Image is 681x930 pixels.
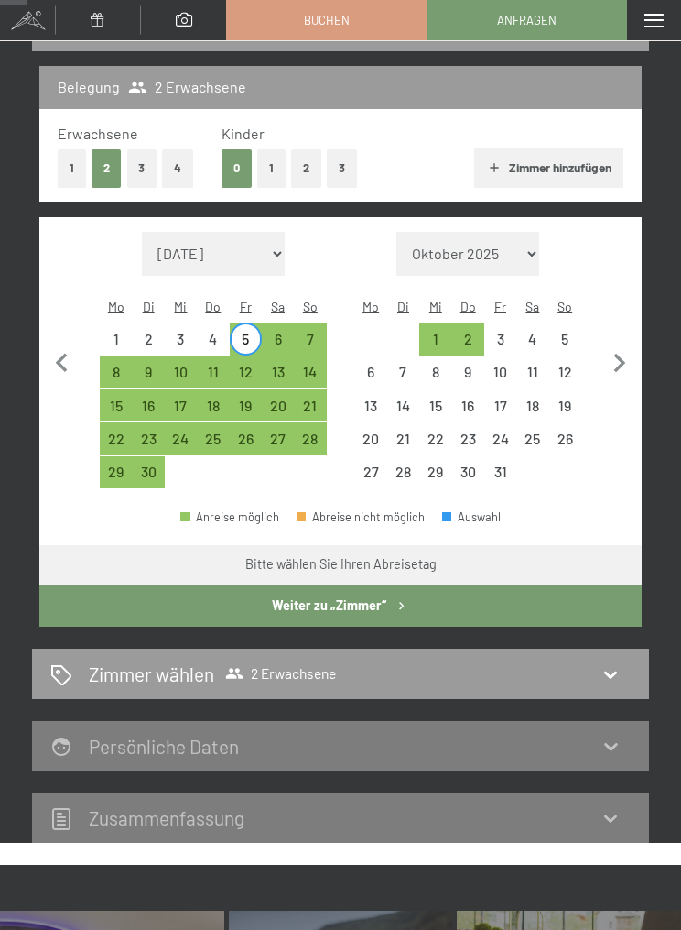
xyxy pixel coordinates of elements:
div: Abreise nicht möglich [354,422,386,454]
div: Sun Oct 12 2025 [549,356,581,388]
div: Abreise möglich [230,422,262,454]
div: 9 [134,365,162,393]
div: 20 [356,432,384,460]
div: Thu Oct 02 2025 [451,323,483,355]
abbr: Montag [108,299,124,314]
button: 0 [222,149,252,187]
abbr: Dienstag [397,299,409,314]
div: Abreise möglich [230,389,262,421]
div: Mon Oct 06 2025 [354,356,386,388]
span: 2 Erwachsene [128,77,246,97]
div: Wed Oct 08 2025 [419,356,451,388]
div: Mon Oct 13 2025 [354,389,386,421]
div: Sat Oct 25 2025 [516,422,548,454]
div: 8 [421,365,449,393]
div: Fri Sep 26 2025 [230,422,262,454]
div: Abreise nicht möglich [549,422,581,454]
div: 26 [232,432,260,460]
div: 6 [264,332,292,360]
div: Abreise nicht möglich [451,422,483,454]
div: Fri Oct 24 2025 [484,422,516,454]
div: 16 [134,399,162,427]
div: 23 [453,432,481,460]
div: 12 [232,365,260,393]
div: Tue Sep 16 2025 [132,389,164,421]
div: Sun Oct 19 2025 [549,389,581,421]
div: 10 [486,365,514,393]
div: Fri Oct 10 2025 [484,356,516,388]
div: 5 [232,332,260,360]
div: Abreise nicht möglich [387,422,419,454]
abbr: Freitag [494,299,506,314]
div: 23 [134,432,162,460]
button: 2 [92,149,122,187]
div: Abreise nicht möglich [387,456,419,488]
div: 21 [296,399,324,427]
div: 20 [264,399,292,427]
div: Abreise nicht möglich [484,356,516,388]
div: Abreise nicht möglich [484,389,516,421]
div: 22 [102,432,130,460]
div: Abreise nicht möglich [516,389,548,421]
div: 22 [421,432,449,460]
div: 25 [199,432,227,460]
div: 18 [199,399,227,427]
div: 12 [551,365,579,393]
div: Abreise nicht möglich [419,389,451,421]
div: 29 [421,465,449,493]
div: 19 [232,399,260,427]
button: 4 [162,149,193,187]
div: 3 [167,332,195,360]
div: Abreise möglich [294,323,326,355]
div: 27 [264,432,292,460]
div: 31 [486,465,514,493]
button: 3 [327,149,357,187]
button: Nächster Monat [600,232,639,489]
h2: Zusammen­fassung [89,806,244,829]
div: Bitte wählen Sie Ihren Abreisetag [245,555,437,574]
div: 13 [264,365,292,393]
abbr: Donnerstag [460,299,476,314]
div: Tue Oct 07 2025 [387,356,419,388]
div: Anreise möglich [180,511,279,523]
div: Thu Oct 09 2025 [451,356,483,388]
div: Fri Sep 19 2025 [230,389,262,421]
div: Mon Sep 01 2025 [100,323,132,355]
button: 2 [291,149,321,187]
div: Abreise nicht möglich [451,389,483,421]
div: 17 [486,399,514,427]
span: Kinder [222,125,265,142]
div: 21 [389,432,417,460]
div: Abreise nicht möglich [354,389,386,421]
div: Fri Oct 31 2025 [484,456,516,488]
div: Wed Oct 22 2025 [419,422,451,454]
div: Mon Sep 08 2025 [100,356,132,388]
div: Tue Sep 30 2025 [132,456,164,488]
a: Anfragen [427,1,626,39]
div: Thu Sep 04 2025 [197,323,229,355]
div: Sat Sep 06 2025 [262,323,294,355]
div: Thu Oct 30 2025 [451,456,483,488]
abbr: Sonntag [557,299,572,314]
div: Sun Sep 21 2025 [294,389,326,421]
div: Tue Sep 09 2025 [132,356,164,388]
div: Sun Oct 05 2025 [549,323,581,355]
div: 29 [102,465,130,493]
span: Buchen [304,12,350,28]
div: 8 [102,365,130,393]
div: Abreise nicht möglich [516,323,548,355]
div: Abreise möglich [262,356,294,388]
div: Tue Oct 21 2025 [387,422,419,454]
div: Tue Oct 14 2025 [387,389,419,421]
div: Abreise nicht möglich [354,356,386,388]
div: Abreise nicht möglich [484,422,516,454]
div: Abreise möglich [419,323,451,355]
abbr: Mittwoch [429,299,442,314]
div: 27 [356,465,384,493]
div: 28 [296,432,324,460]
div: 11 [518,365,546,393]
button: Weiter zu „Zimmer“ [39,585,642,627]
div: 1 [102,332,130,360]
div: Abreise möglich [165,389,197,421]
div: Abreise nicht möglich [100,323,132,355]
